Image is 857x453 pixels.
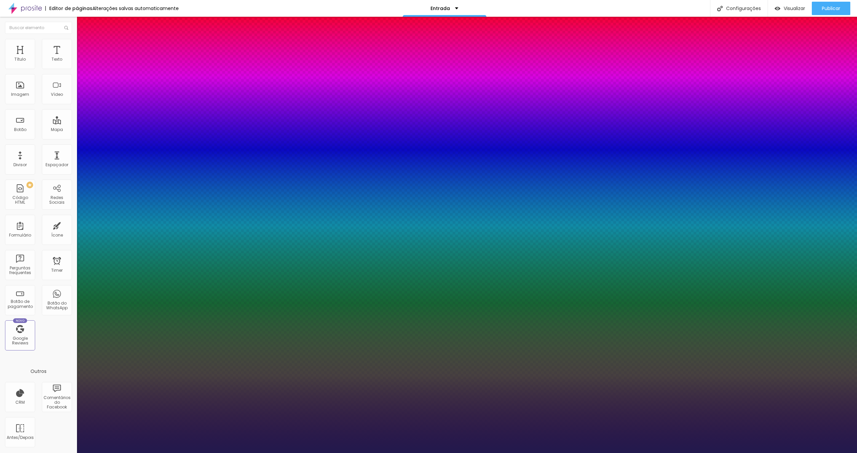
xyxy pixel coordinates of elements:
input: Buscar elemento [5,22,72,34]
div: CRM [15,400,25,405]
button: Publicar [812,2,850,15]
div: Título [14,57,26,62]
div: Perguntas frequentes [7,266,33,275]
div: Espaçador [46,163,68,167]
button: Visualizar [768,2,812,15]
div: Google Reviews [7,336,33,346]
div: Comentários do Facebook [44,395,70,410]
p: Entrada [431,6,450,11]
img: Icone [717,6,723,11]
span: Visualizar [784,6,805,11]
span: Publicar [822,6,840,11]
div: Timer [51,268,63,273]
img: Icone [64,26,68,30]
div: Código HTML [7,195,33,205]
div: Imagem [11,92,29,97]
div: Novo [13,318,27,323]
div: Antes/Depois [7,435,33,440]
div: Botão de pagamento [7,299,33,309]
div: Botão do WhatsApp [44,301,70,311]
img: view-1.svg [775,6,780,11]
div: Redes Sociais [44,195,70,205]
div: Ícone [51,233,63,238]
div: Vídeo [51,92,63,97]
div: Divisor [13,163,27,167]
div: Formulário [9,233,31,238]
div: Editor de páginas [45,6,92,11]
div: Botão [14,127,26,132]
div: Texto [52,57,62,62]
div: Alterações salvas automaticamente [92,6,179,11]
div: Mapa [51,127,63,132]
